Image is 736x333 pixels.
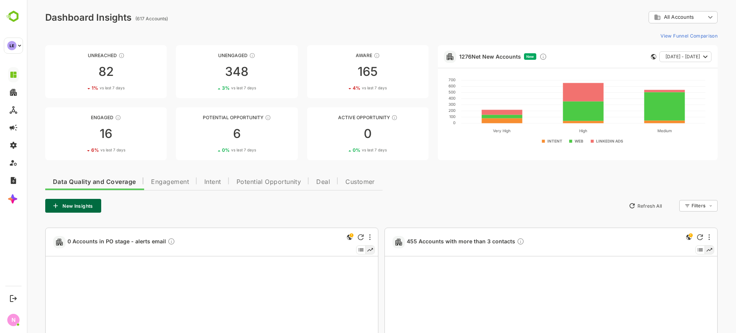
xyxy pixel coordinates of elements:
ag: (617 Accounts) [108,16,143,21]
span: Intent [177,179,194,185]
div: Description not present [141,238,148,246]
div: Filters [665,203,678,208]
button: Refresh All [598,200,639,212]
div: Unengaged [149,52,271,58]
span: vs last 7 days [73,85,98,91]
div: 0 [280,128,402,140]
button: Logout [8,293,18,303]
span: Customer [319,179,348,185]
text: 500 [422,90,429,94]
div: Active Opportunity [280,115,402,120]
text: 600 [422,84,429,88]
span: Deal [289,179,303,185]
div: All Accounts [622,10,691,25]
a: 1276Net New Accounts [432,53,494,60]
div: This is a global insight. Segment selection is not applicable for this view [657,233,667,243]
div: These accounts are MQAs and can be passed on to Inside Sales [238,115,244,121]
div: Description not present [490,238,498,246]
div: 4 % [326,85,360,91]
div: More [682,234,683,240]
a: Active OpportunityThese accounts have open opportunities which might be at any of the Sales Stage... [280,107,402,160]
text: 100 [422,114,429,119]
div: Potential Opportunity [149,115,271,120]
span: [DATE] - [DATE] [639,52,673,62]
div: Engaged [18,115,140,120]
div: 82 [18,66,140,78]
div: 3 % [195,85,229,91]
text: 700 [422,77,429,82]
span: 455 Accounts with more than 3 contacts [380,238,498,246]
a: 0 Accounts in PO stage - alerts emailDescription not present [41,238,151,246]
text: Very High [466,128,484,133]
div: 0 % [195,147,229,153]
div: Refresh [670,234,676,240]
span: Data Quality and Coverage [26,179,109,185]
div: This card does not support filter and segments [624,54,629,59]
a: UnengagedThese accounts have not shown enough engagement and need nurturing3483%vs last 7 days [149,45,271,98]
text: 0 [426,120,429,125]
text: Medium [630,128,645,133]
div: This is a global insight. Segment selection is not applicable for this view [318,233,327,243]
text: 300 [422,102,429,107]
div: These accounts have not been engaged with for a defined time period [92,52,98,59]
button: New Insights [18,199,74,213]
div: Refresh [331,234,337,240]
span: vs last 7 days [204,147,229,153]
div: Aware [280,52,402,58]
span: New [499,54,507,59]
span: Potential Opportunity [210,179,274,185]
text: 400 [422,96,429,100]
div: These accounts have not shown enough engagement and need nurturing [222,52,228,59]
div: Filters [664,199,691,213]
span: vs last 7 days [74,147,99,153]
text: 200 [422,108,429,113]
a: 455 Accounts with more than 3 contactsDescription not present [380,238,501,246]
div: These accounts have just entered the buying cycle and need further nurturing [347,52,353,59]
div: Dashboard Insights [18,12,105,23]
span: vs last 7 days [335,147,360,153]
a: AwareThese accounts have just entered the buying cycle and need further nurturing1654%vs last 7 days [280,45,402,98]
div: These accounts have open opportunities which might be at any of the Sales Stages [365,115,371,121]
a: Potential OpportunityThese accounts are MQAs and can be passed on to Inside Sales60%vs last 7 days [149,107,271,160]
span: All Accounts [637,14,667,20]
div: 16 [18,128,140,140]
button: View Funnel Comparison [631,30,691,42]
div: LE [7,41,16,50]
div: More [342,234,344,240]
div: 1 % [65,85,98,91]
span: Engagement [124,179,162,185]
div: 6 [149,128,271,140]
img: BambooboxLogoMark.f1c84d78b4c51b1a7b5f700c9845e183.svg [4,9,23,24]
span: 0 Accounts in PO stage - alerts email [41,238,148,246]
div: 6 % [64,147,99,153]
a: EngagedThese accounts are warm, further nurturing would qualify them to MQAs166%vs last 7 days [18,107,140,160]
div: Unreached [18,52,140,58]
span: vs last 7 days [335,85,360,91]
span: vs last 7 days [204,85,229,91]
div: 165 [280,66,402,78]
div: All Accounts [627,14,678,21]
text: High [552,128,560,133]
button: [DATE] - [DATE] [632,51,685,62]
div: These accounts are warm, further nurturing would qualify them to MQAs [88,115,94,121]
div: 348 [149,66,271,78]
div: Discover new ICP-fit accounts showing engagement — via intent surges, anonymous website visits, L... [513,53,520,61]
div: 0 % [326,147,360,153]
a: UnreachedThese accounts have not been engaged with for a defined time period821%vs last 7 days [18,45,140,98]
div: N [7,314,20,326]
